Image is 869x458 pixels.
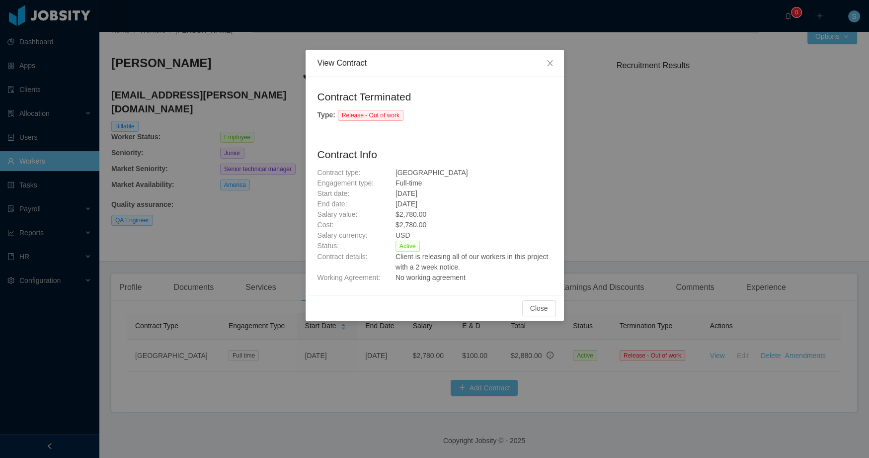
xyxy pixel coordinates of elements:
span: Contract details: [317,253,368,261]
span: Cost: [317,221,334,229]
span: USD [395,231,410,239]
span: Full-time [395,179,422,187]
span: $2,780.00 [395,210,426,218]
span: Release - Out of work [338,110,403,121]
span: Contract type: [317,169,361,177]
span: $2,780.00 [395,221,426,229]
span: End date: [317,200,347,208]
h2: Contract Info [317,147,552,163]
button: Close [522,300,556,316]
span: Client is releasing all of our workers in this project with a 2 week notice. [395,253,548,271]
h2: Contract Terminated [317,89,552,105]
button: Close [536,50,564,78]
span: Start date: [317,189,350,197]
span: Engagement type: [317,179,374,187]
span: [GEOGRAPHIC_DATA] [395,169,468,177]
span: Working Agreement: [317,274,381,281]
div: View Contract [317,58,552,69]
span: Salary currency: [317,231,368,239]
span: [DATE] [395,200,417,208]
div: No working agreement [395,273,552,283]
span: Active [395,241,420,252]
i: icon: close [546,59,554,67]
span: [DATE] [395,189,417,197]
span: Status: [317,242,339,250]
strong: Type : [317,111,335,119]
span: Salary value: [317,210,358,218]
